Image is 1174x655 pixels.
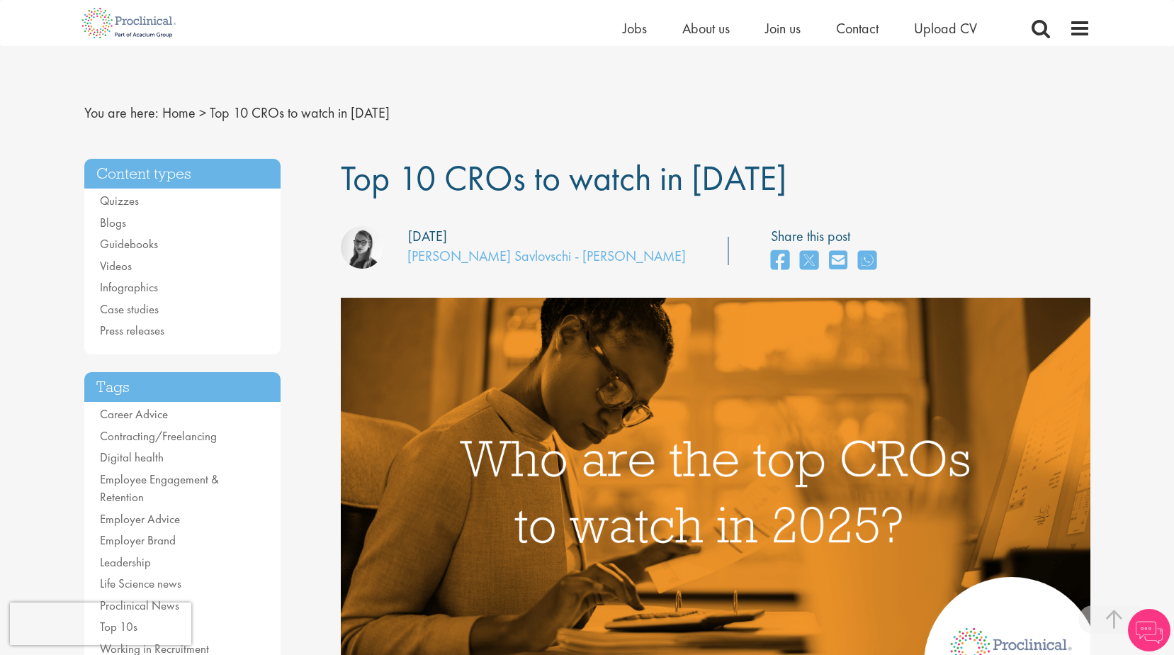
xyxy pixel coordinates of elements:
label: Share this post [771,226,884,247]
a: Press releases [100,323,164,338]
img: Chatbot [1128,609,1170,651]
a: Employee Engagement & Retention [100,471,219,505]
a: Proclinical News [100,598,179,613]
iframe: reCAPTCHA [10,603,191,645]
span: Top 10 CROs to watch in [DATE] [210,103,390,122]
img: Theodora Savlovschi - Wicks [341,226,383,269]
a: Contact [836,19,879,38]
a: Employer Advice [100,511,180,527]
a: About us [682,19,730,38]
a: Career Advice [100,406,168,422]
a: Digital health [100,449,164,465]
a: Guidebooks [100,236,158,252]
a: Join us [765,19,801,38]
span: > [199,103,206,122]
a: Life Science news [100,576,181,591]
a: [PERSON_NAME] Savlovschi - [PERSON_NAME] [407,247,686,265]
a: Contracting/Freelancing [100,428,217,444]
a: Leadership [100,554,151,570]
a: share on twitter [800,246,818,276]
span: You are here: [84,103,159,122]
a: share on facebook [771,246,789,276]
span: Top 10 CROs to watch in [DATE] [341,155,786,201]
div: [DATE] [408,226,447,247]
h3: Tags [84,372,281,403]
a: Videos [100,258,132,274]
a: Quizzes [100,193,139,208]
a: Jobs [623,19,647,38]
a: Employer Brand [100,532,176,548]
h3: Content types [84,159,281,189]
a: share on email [829,246,847,276]
a: share on whats app [858,246,876,276]
a: Case studies [100,301,159,317]
a: Infographics [100,279,158,295]
a: Blogs [100,215,126,230]
a: Upload CV [914,19,977,38]
a: breadcrumb link [162,103,196,122]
